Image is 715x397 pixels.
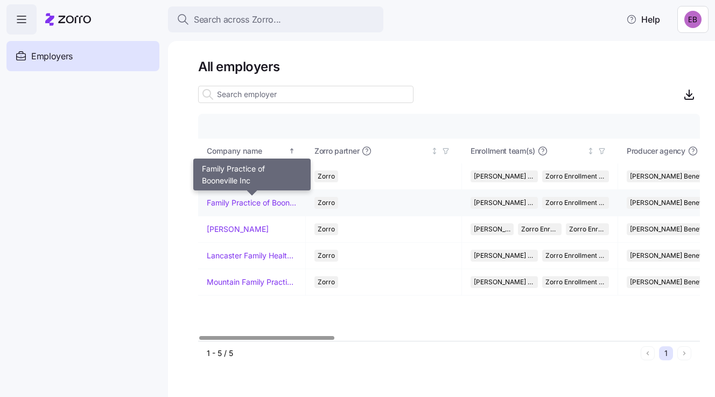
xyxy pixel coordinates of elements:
a: Lancaster Family Health Care Clinic LC [207,250,297,261]
div: Company name [207,145,286,157]
span: [PERSON_NAME] Benefit Group [474,223,510,235]
span: [PERSON_NAME] Benefit Group [474,170,535,182]
a: Family Health Clinic PSC [207,171,292,182]
span: Employers [31,50,73,63]
th: Enrollment team(s)Not sorted [462,139,618,163]
button: Next page [677,346,691,360]
span: Zorro Enrollment Team [545,170,606,182]
span: Help [626,13,660,26]
div: Not sorted [431,147,438,155]
a: Employers [6,41,159,71]
span: Zorro Enrollment Team [545,250,606,262]
th: Company nameSorted ascending [198,139,306,163]
a: [PERSON_NAME] [207,224,269,235]
span: Zorro [318,223,335,235]
button: Help [618,9,669,30]
span: Zorro [318,276,335,288]
input: Search employer [198,86,413,103]
span: Zorro Enrollment Team [545,276,606,288]
span: Zorro Enrollment Experts [569,223,606,235]
h1: All employers [198,58,700,75]
span: [PERSON_NAME] Benefit Group [474,276,535,288]
span: Zorro partner [314,146,359,156]
span: Producer agency [627,146,685,156]
span: [PERSON_NAME] Benefit Group [474,197,535,209]
button: Search across Zorro... [168,6,383,32]
div: Sorted ascending [288,147,296,155]
span: Zorro Enrollment Team [521,223,558,235]
button: Previous page [641,346,655,360]
span: Enrollment team(s) [471,146,535,156]
img: e893a1d701ecdfe11b8faa3453cd5ce7 [684,11,702,28]
span: Zorro [318,197,335,209]
a: Mountain Family Practice Clinic of Manchester Inc. [207,277,297,288]
div: 1 - 5 / 5 [207,348,636,359]
th: Zorro partnerNot sorted [306,139,462,163]
div: Not sorted [587,147,594,155]
span: [PERSON_NAME] Benefit Group [474,250,535,262]
span: Zorro [318,250,335,262]
span: Zorro Enrollment Team [545,197,606,209]
a: Family Practice of Booneville Inc [207,197,297,208]
span: Search across Zorro... [194,13,281,26]
button: 1 [659,346,673,360]
span: Zorro [318,170,335,182]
